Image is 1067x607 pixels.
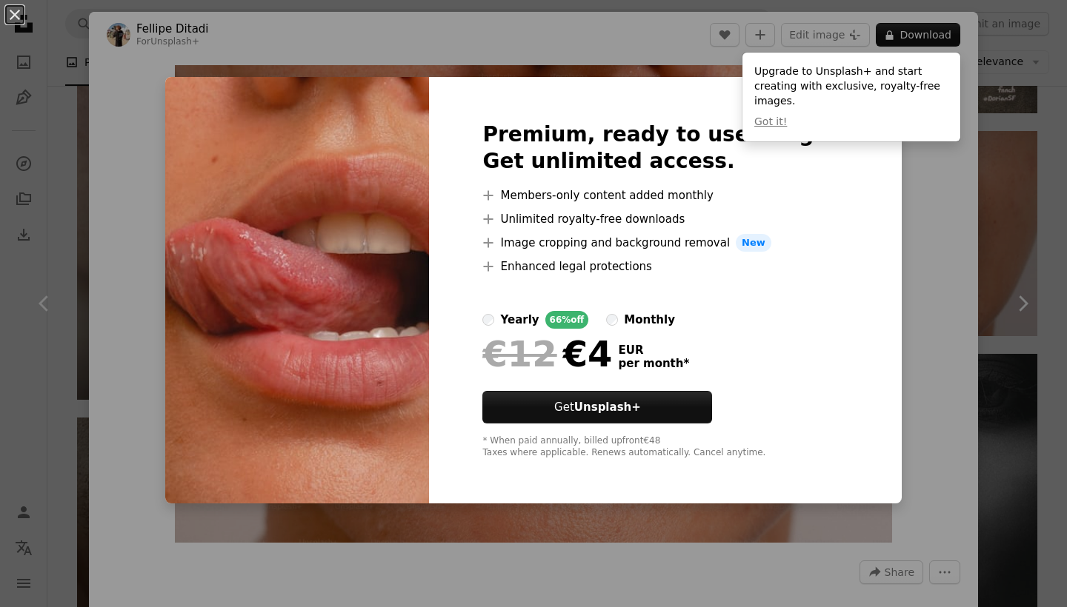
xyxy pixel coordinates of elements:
[742,53,960,141] div: Upgrade to Unsplash+ and start creating with exclusive, royalty-free images.
[165,77,429,503] img: premium_photo-1743025736380-fe656a845dfc
[574,400,641,414] strong: Unsplash+
[482,234,848,252] li: Image cropping and background removal
[606,314,618,326] input: monthly
[482,210,848,228] li: Unlimited royalty-free downloads
[482,258,848,275] li: Enhanced legal protections
[618,357,689,370] span: per month *
[500,311,539,329] div: yearly
[482,391,712,423] button: GetUnsplash+
[618,343,689,357] span: EUR
[482,314,494,326] input: yearly66%off
[482,335,612,373] div: €4
[482,187,848,204] li: Members-only content added monthly
[545,311,589,329] div: 66% off
[624,311,675,329] div: monthly
[482,435,848,459] div: * When paid annually, billed upfront €48 Taxes where applicable. Renews automatically. Cancel any...
[482,335,556,373] span: €12
[736,234,771,252] span: New
[482,121,848,175] h2: Premium, ready to use images. Get unlimited access.
[754,115,787,130] button: Got it!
